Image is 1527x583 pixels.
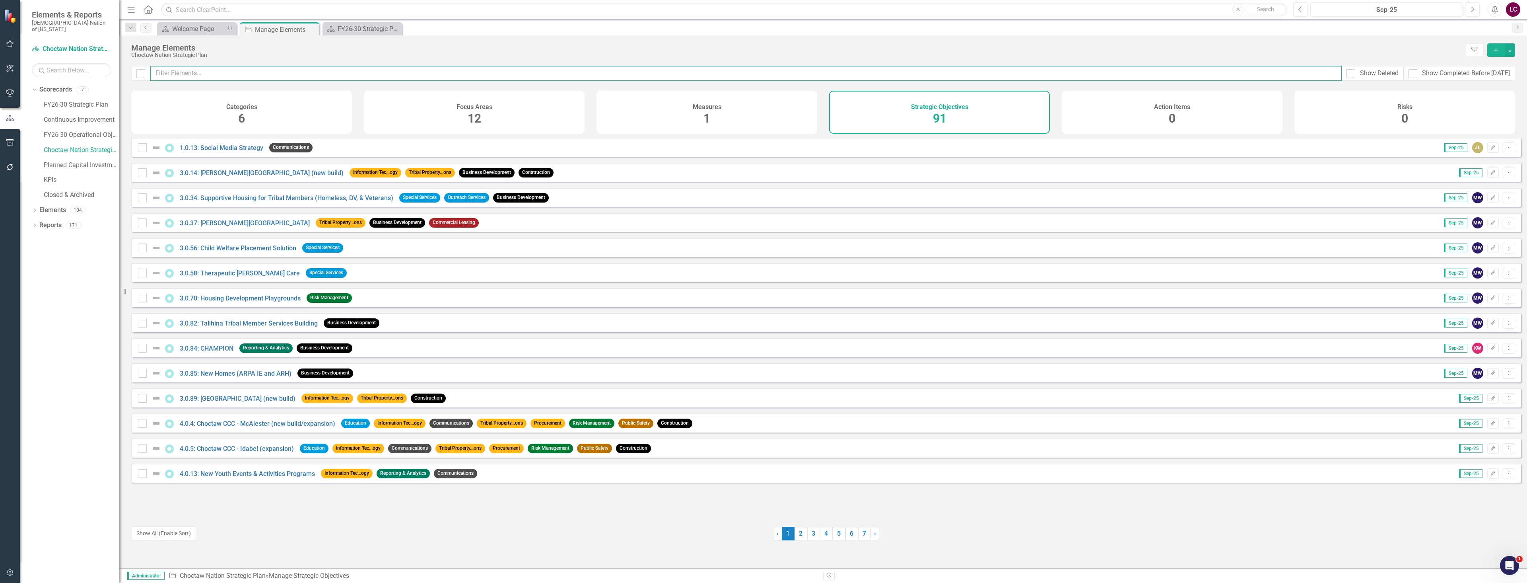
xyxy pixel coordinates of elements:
[429,218,479,227] span: Commercial Leasing
[1459,419,1482,428] span: Sep-25
[66,222,81,229] div: 171
[874,530,876,537] span: ›
[180,169,344,177] a: 3.0.14: [PERSON_NAME][GEOGRAPHIC_DATA] (new build)
[1459,394,1482,403] span: Sep-25
[169,571,817,581] div: » Manage Strategic Objectives
[131,43,1461,52] div: Manage Elements
[933,111,946,125] span: 91
[616,444,651,453] span: Construction
[180,445,294,452] a: 4.0.5: Choctaw CCC - Idabel (expansion)
[489,444,524,453] span: Procurement
[39,221,62,230] a: Reports
[457,103,492,111] h4: Focus Areas
[44,131,119,140] a: FY26-30 Operational Objectives
[1459,168,1482,177] span: Sep-25
[39,206,66,215] a: Elements
[239,343,293,353] span: Reporting & Analytics
[306,268,347,277] span: Special Services
[1444,344,1467,353] span: Sep-25
[1472,368,1483,379] div: MW
[152,293,161,303] img: Not Defined
[858,527,871,540] a: 7
[44,115,119,125] a: Continuous Improvement
[1472,267,1483,279] div: MW
[302,243,343,252] span: Special Services
[180,194,393,202] a: 3.0.34: Supportive Housing for Tribal Members (Homeless, DV, & Veterans)
[341,419,370,428] span: Education
[1313,5,1460,15] div: Sep-25
[150,66,1342,81] input: Filter Elements...
[444,193,489,202] span: Outreach Services
[1472,192,1483,203] div: MW
[405,168,455,177] span: Tribal Property...ons
[1245,4,1285,15] button: Search
[1472,142,1483,153] div: JL
[152,193,161,203] img: Not Defined
[1459,444,1482,453] span: Sep-25
[399,193,440,202] span: Special Services
[577,444,612,453] span: Public Safety
[321,469,373,478] span: Information Tec...ogy
[833,527,845,540] a: 5
[1444,369,1467,378] span: Sep-25
[152,143,161,152] img: Not Defined
[152,369,161,378] img: Not Defined
[39,85,72,94] a: Scorecards
[180,320,318,327] a: 3.0.82: Talihina Tribal Member Services Building
[434,469,477,478] span: Communications
[152,469,161,478] img: Not Defined
[44,191,119,200] a: Closed & Archived
[152,218,161,228] img: Not Defined
[1516,556,1523,562] span: 1
[693,103,721,111] h4: Measures
[161,3,1287,17] input: Search ClearPoint...
[1472,292,1483,304] div: MW
[172,24,225,34] div: Welcome Page
[1444,193,1467,202] span: Sep-25
[1444,244,1467,252] span: Sep-25
[1401,111,1408,125] span: 0
[44,161,119,170] a: Planned Capital Investments
[180,395,295,402] a: 3.0.89: [GEOGRAPHIC_DATA] (new build)
[152,268,161,278] img: Not Defined
[297,369,353,378] span: Business Development
[152,243,161,253] img: Not Defined
[429,419,473,428] span: Communications
[4,9,18,23] img: ClearPoint Strategy
[180,269,300,277] a: 3.0.58: Therapeutic [PERSON_NAME] Care
[152,444,161,453] img: Not Defined
[324,24,400,34] a: FY26-30 Strategic Plan
[1154,103,1190,111] h4: Action Items
[377,469,430,478] span: Reporting & Analytics
[324,318,379,328] span: Business Development
[388,444,431,453] span: Communications
[468,111,481,125] span: 12
[477,419,526,428] span: Tribal Property...ons
[1310,2,1463,17] button: Sep-25
[152,419,161,428] img: Not Defined
[180,370,291,377] a: 3.0.85: New Homes (ARPA IE and ARH)
[1459,469,1482,478] span: Sep-25
[152,318,161,328] img: Not Defined
[1472,242,1483,253] div: MW
[1506,2,1520,17] button: LC
[435,444,485,453] span: Tribal Property...ons
[297,343,352,353] span: Business Development
[703,111,710,125] span: 1
[180,572,266,579] a: Choctaw Nation Strategic Plan
[1472,217,1483,228] div: MW
[131,526,196,540] button: Show All (Enable Sort)
[1397,103,1412,111] h4: Risks
[569,419,614,428] span: Risk Management
[795,527,807,540] a: 2
[32,63,111,77] input: Search Below...
[1444,143,1467,152] span: Sep-25
[1472,318,1483,329] div: MW
[152,394,161,403] img: Not Defined
[777,530,779,537] span: ‹
[152,168,161,177] img: Not Defined
[845,527,858,540] a: 6
[180,294,301,302] a: 3.0.70: Housing Development Playgrounds
[528,444,573,453] span: Risk Management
